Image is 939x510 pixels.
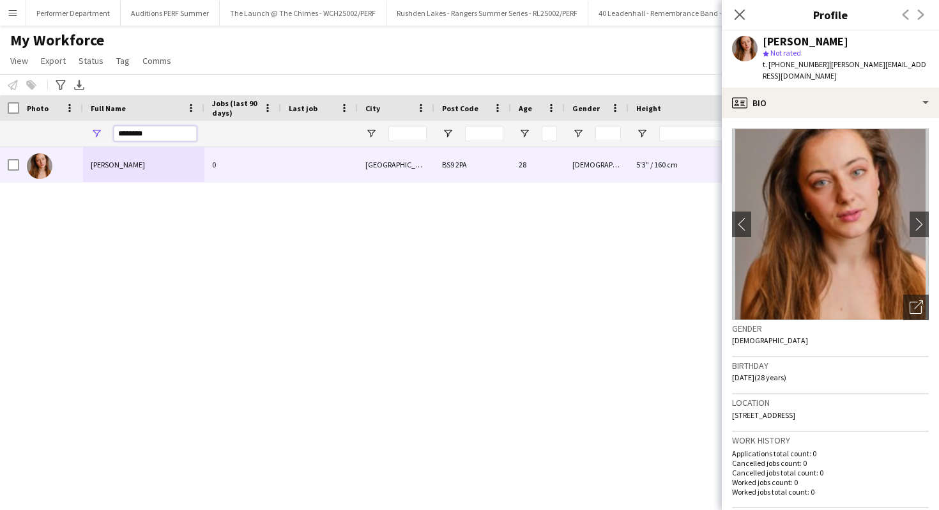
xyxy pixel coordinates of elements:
[36,52,71,69] a: Export
[5,52,33,69] a: View
[732,323,929,334] h3: Gender
[572,128,584,139] button: Open Filter Menu
[519,104,532,113] span: Age
[732,435,929,446] h3: Work history
[565,147,629,182] div: [DEMOGRAPHIC_DATA]
[629,147,756,182] div: 5'3" / 160 cm
[121,1,220,26] button: Auditions PERF Summer
[732,458,929,468] p: Cancelled jobs count: 0
[732,410,795,420] span: [STREET_ADDRESS]
[442,128,454,139] button: Open Filter Menu
[732,477,929,487] p: Worked jobs count: 0
[442,104,478,113] span: Post Code
[220,1,386,26] button: The Launch @ The Chimes - WCH25002/PERF
[41,55,66,66] span: Export
[111,52,135,69] a: Tag
[770,48,801,58] span: Not rated
[79,55,103,66] span: Status
[732,336,808,345] span: [DEMOGRAPHIC_DATA]
[763,36,848,47] div: [PERSON_NAME]
[10,55,28,66] span: View
[732,449,929,458] p: Applications total count: 0
[763,59,829,69] span: t. [PHONE_NUMBER]
[114,126,197,141] input: Full Name Filter Input
[465,126,503,141] input: Post Code Filter Input
[732,128,929,320] img: Crew avatar or photo
[204,147,281,182] div: 0
[27,153,52,179] img: Amy Harrison
[732,373,786,382] span: [DATE] (28 years)
[511,147,565,182] div: 28
[542,126,557,141] input: Age Filter Input
[91,160,145,169] span: [PERSON_NAME]
[358,147,434,182] div: [GEOGRAPHIC_DATA]
[722,88,939,118] div: Bio
[588,1,788,26] button: 40 Leadenhall - Remembrance Band - 40LH25002/PERF
[212,98,258,118] span: Jobs (last 90 days)
[72,77,87,93] app-action-btn: Export XLSX
[365,128,377,139] button: Open Filter Menu
[636,104,661,113] span: Height
[595,126,621,141] input: Gender Filter Input
[91,104,126,113] span: Full Name
[27,104,49,113] span: Photo
[116,55,130,66] span: Tag
[91,128,102,139] button: Open Filter Menu
[142,55,171,66] span: Comms
[53,77,68,93] app-action-btn: Advanced filters
[289,104,317,113] span: Last job
[73,52,109,69] a: Status
[388,126,427,141] input: City Filter Input
[137,52,176,69] a: Comms
[386,1,588,26] button: Rushden Lakes - Rangers Summer Series - RL25002/PERF
[903,295,929,320] div: Open photos pop-in
[519,128,530,139] button: Open Filter Menu
[659,126,749,141] input: Height Filter Input
[722,6,939,23] h3: Profile
[732,487,929,497] p: Worked jobs total count: 0
[572,104,600,113] span: Gender
[636,128,648,139] button: Open Filter Menu
[732,468,929,477] p: Cancelled jobs total count: 0
[732,360,929,371] h3: Birthday
[434,147,511,182] div: BS9 2PA
[763,59,926,81] span: | [PERSON_NAME][EMAIL_ADDRESS][DOMAIN_NAME]
[365,104,380,113] span: City
[26,1,121,26] button: Performer Department
[732,397,929,408] h3: Location
[10,31,104,50] span: My Workforce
